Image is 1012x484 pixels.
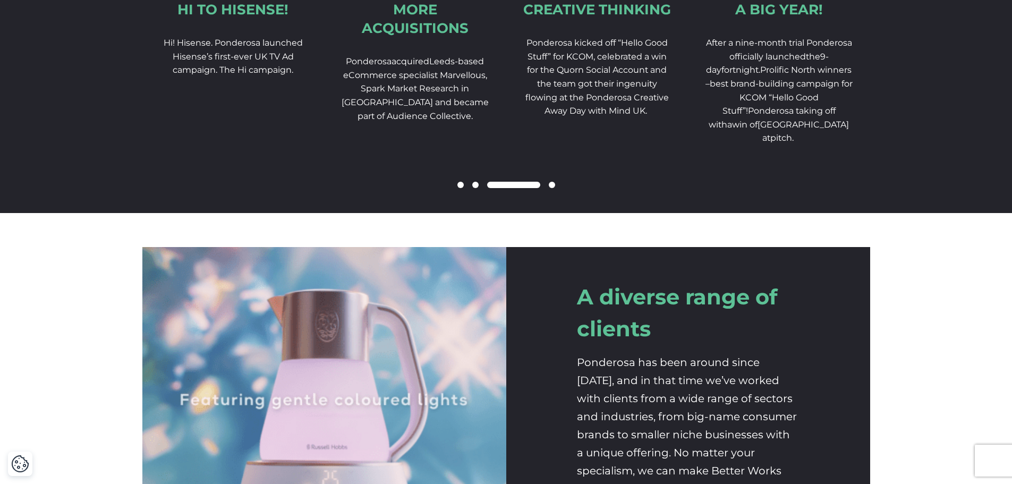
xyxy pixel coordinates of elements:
span: After a nine-month trial Ponderosa officially launched [706,38,852,62]
span: est brand-building campaign for KCOM “Hello Good Stuff”! [716,79,853,116]
span: fortnight. [705,65,853,116]
span: [GEOGRAPHIC_DATA] at [758,120,849,143]
span: acquired [392,56,429,66]
span: Ponderosa [346,56,392,66]
span: Ponderosa kicked off “Hello Good Stuff” for KCOM, celebrated a win for the Quorn Social Account a... [525,38,669,116]
div: A Big Year! [735,1,823,19]
span: Ponderosa taking off with [709,106,836,130]
span: the [806,52,820,62]
div: Creative thinking [523,1,671,19]
div: Hi to Hisense! [177,1,288,19]
span: Hi! Hisense. Ponderosa launched Hisense’s first-ever UK TV Ad campaign. The Hi campaign. [164,38,303,75]
span: win of [732,120,758,130]
span: b [710,79,716,89]
span: – [705,79,710,89]
span: Leeds-based eCommerce specialist Marvellous, Spark Market Research in [GEOGRAPHIC_DATA] and becam... [342,56,489,121]
span: a [727,120,732,130]
div: More acquisitions [341,1,489,38]
h2: A diverse range of clients [577,281,799,345]
span: Prolific North winners [760,65,852,75]
span: pitch. [770,133,794,143]
button: Cookie Settings [11,455,29,473]
img: Revisit consent button [11,455,29,473]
